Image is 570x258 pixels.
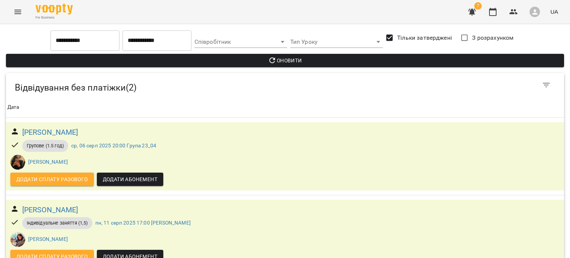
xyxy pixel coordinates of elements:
span: Тільки затверджені [397,33,452,42]
span: Групове (1.5 год) [22,143,69,149]
a: [PERSON_NAME] [28,159,68,165]
span: For Business [36,15,73,20]
span: UA [550,8,558,16]
span: Додати сплату разового [16,175,88,184]
div: Sort [7,103,19,112]
a: [PERSON_NAME] [22,127,78,138]
span: 7 [474,2,482,10]
img: Шпортун Тетяна Олександрівна [10,155,25,170]
img: Гаврилова Інна Іванівна [10,232,25,247]
span: Додати Абонемент [103,175,157,184]
button: Menu [9,3,27,21]
img: Voopty Logo [36,4,73,14]
span: Індивідуальне заняття (1,5) [22,220,92,226]
div: Дата [7,103,19,112]
h5: Відвідування без платіжки ( 2 ) [15,82,337,94]
span: Оновити [12,56,558,65]
span: Дата [7,103,563,112]
button: Оновити [6,54,564,67]
span: З розрахунком [472,33,514,42]
button: UA [547,5,561,19]
button: Додати сплату разового [10,173,94,186]
a: [PERSON_NAME] [28,236,68,242]
a: ср, 06 серп 2025 20:00 Група 23_04 [71,143,156,148]
button: Додати Абонемент [97,173,163,186]
div: Table Toolbar [6,73,564,97]
a: [PERSON_NAME] [22,204,78,216]
a: пн, 11 серп 2025 17:00 [PERSON_NAME] [95,220,191,226]
button: Фільтр [537,76,555,94]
